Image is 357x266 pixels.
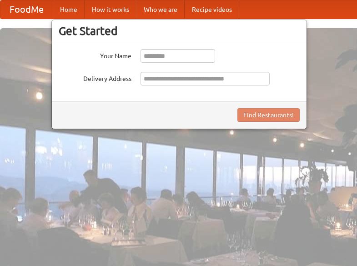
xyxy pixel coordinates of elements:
[85,0,136,19] a: How it works
[59,24,300,38] h3: Get Started
[0,0,53,19] a: FoodMe
[185,0,239,19] a: Recipe videos
[237,108,300,122] button: Find Restaurants!
[136,0,185,19] a: Who we are
[53,0,85,19] a: Home
[59,49,131,60] label: Your Name
[59,72,131,83] label: Delivery Address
